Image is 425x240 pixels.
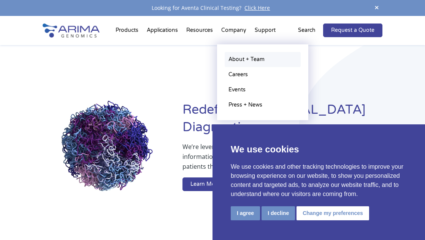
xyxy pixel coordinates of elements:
[182,177,228,191] a: Learn More
[231,206,260,220] button: I agree
[182,142,352,177] p: We’re leveraging whole-genome sequence and structure information to ensure breakthrough therapies...
[225,67,301,82] a: Careers
[241,4,273,11] a: Click Here
[225,52,301,67] a: About + Team
[182,101,382,142] h1: Redefining [MEDICAL_DATA] Diagnostics
[231,162,407,199] p: We use cookies and other tracking technologies to improve your browsing experience on our website...
[225,97,301,113] a: Press + News
[231,143,407,156] p: We use cookies
[43,24,100,38] img: Arima-Genomics-logo
[43,3,382,13] div: Looking for Aventa Clinical Testing?
[262,206,295,220] button: I decline
[297,206,369,220] button: Change my preferences
[323,24,382,37] a: Request a Quote
[225,82,301,97] a: Events
[298,25,316,35] p: Search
